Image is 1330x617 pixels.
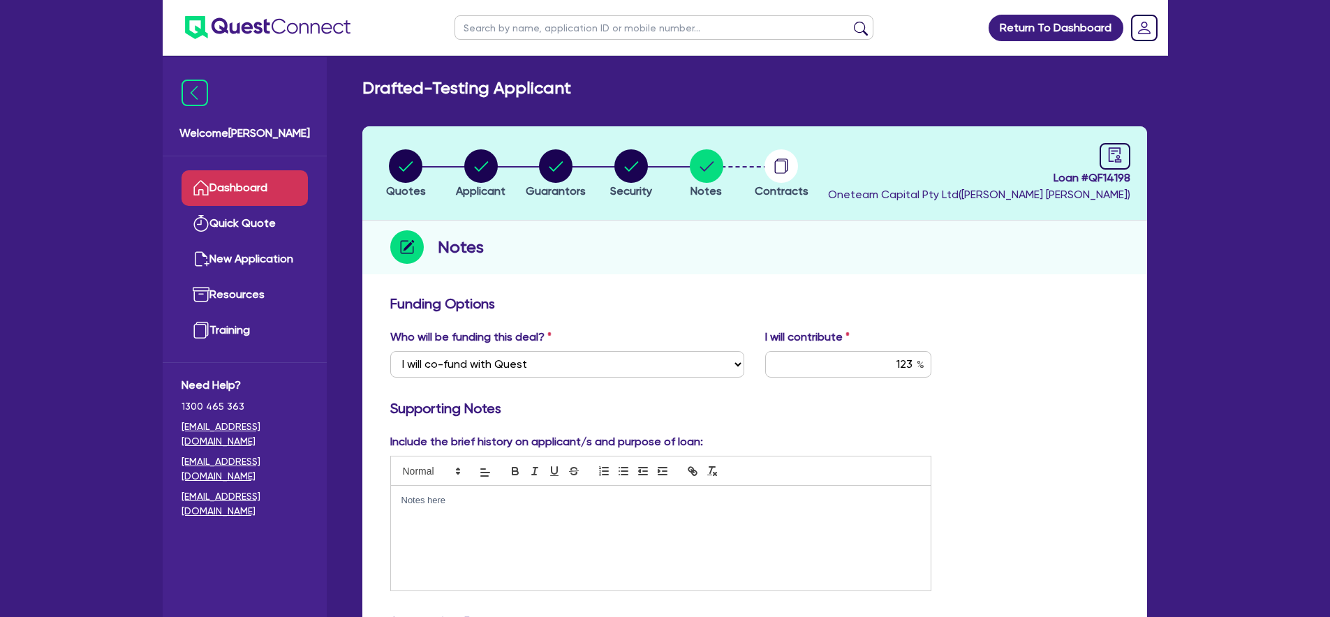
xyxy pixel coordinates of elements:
button: Contracts [754,149,809,200]
a: New Application [182,241,308,277]
span: Oneteam Capital Pty Ltd ( [PERSON_NAME] [PERSON_NAME] ) [828,188,1130,201]
button: Guarantors [525,149,586,200]
h2: Notes [438,235,484,260]
span: Guarantors [526,184,586,198]
label: Who will be funding this deal? [390,329,552,345]
p: Notes here [401,494,921,507]
img: quick-quote [193,215,209,232]
img: icon-menu-close [182,80,208,106]
h3: Funding Options [390,295,1119,312]
img: quest-connect-logo-blue [185,16,350,39]
input: Search by name, application ID or mobile number... [455,15,873,40]
span: Applicant [456,184,505,198]
a: Dashboard [182,170,308,206]
img: resources [193,286,209,303]
h3: Supporting Notes [390,400,1119,417]
span: Notes [690,184,722,198]
h2: Drafted - Testing Applicant [362,78,571,98]
button: Applicant [455,149,506,200]
span: Loan # QF14198 [828,170,1130,186]
button: Security [609,149,653,200]
a: Resources [182,277,308,313]
img: step-icon [390,230,424,264]
button: Notes [689,149,724,200]
img: training [193,322,209,339]
a: Return To Dashboard [989,15,1123,41]
img: new-application [193,251,209,267]
a: Dropdown toggle [1126,10,1162,46]
span: 1300 465 363 [182,399,308,414]
a: [EMAIL_ADDRESS][DOMAIN_NAME] [182,454,308,484]
a: [EMAIL_ADDRESS][DOMAIN_NAME] [182,489,308,519]
a: Training [182,313,308,348]
a: [EMAIL_ADDRESS][DOMAIN_NAME] [182,419,308,449]
span: Need Help? [182,377,308,394]
span: Quotes [386,184,426,198]
a: audit [1100,143,1130,170]
span: Contracts [755,184,808,198]
a: Quick Quote [182,206,308,241]
button: Quotes [385,149,427,200]
span: audit [1107,147,1123,163]
span: Welcome [PERSON_NAME] [179,125,310,142]
label: Include the brief history on applicant/s and purpose of loan: [390,433,703,450]
label: I will contribute [765,329,850,345]
span: Security [610,184,652,198]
